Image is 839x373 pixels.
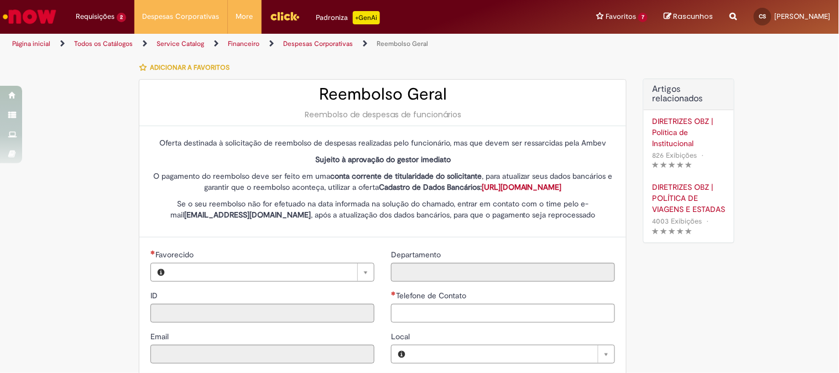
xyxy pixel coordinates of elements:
[330,171,482,181] strong: conta corrente de titularidade do solicitante
[606,11,636,22] span: Favoritos
[775,12,831,21] span: [PERSON_NAME]
[652,85,726,104] h3: Artigos relacionados
[377,39,428,48] a: Reembolso Geral
[8,34,551,54] ul: Trilhas de página
[283,39,353,48] a: Despesas Corporativas
[391,291,396,296] span: Obrigatório Preenchido
[150,345,374,364] input: Email
[759,13,767,20] span: CS
[379,182,562,192] strong: Cadastro de Dados Bancários:
[315,154,451,164] strong: Sujeito à aprovação do gestor imediato
[150,170,615,193] p: O pagamento do reembolso deve ser feito em uma , para atualizar seus dados bancários e garantir q...
[157,39,204,48] a: Service Catalog
[392,345,411,363] button: Local, Visualizar este registro
[143,11,220,22] span: Despesas Corporativas
[150,198,615,220] p: Se o seu reembolso não for efetuado na data informada na solução do chamado, entrar em contato co...
[704,214,711,229] span: •
[652,151,697,160] span: 826 Exibições
[151,263,171,281] button: Favorecido, Visualizar este registro
[228,39,259,48] a: Financeiro
[664,12,713,22] a: Rascunhos
[316,11,380,24] div: Padroniza
[391,263,615,282] input: Departamento
[411,345,614,363] a: Limpar campo Local
[652,216,702,226] span: 4003 Exibições
[12,39,50,48] a: Página inicial
[150,331,171,341] span: Somente leitura - Email
[155,250,196,260] span: Necessários - Favorecido
[150,137,615,148] p: Oferta destinada à solicitação de reembolso de despesas realizadas pelo funcionário, mas que deve...
[391,249,443,260] label: Somente leitura - Departamento
[638,13,648,22] span: 7
[482,182,562,192] a: [URL][DOMAIN_NAME]
[652,182,726,215] a: DIRETRIZES OBZ | POLÍTICA DE VIAGENS E ESTADAS
[396,291,468,301] span: Telefone de Contato
[391,304,615,323] input: Telefone de Contato
[117,13,126,22] span: 2
[184,210,311,220] strong: [EMAIL_ADDRESS][DOMAIN_NAME]
[150,109,615,120] div: Reembolso de despesas de funcionários
[353,11,380,24] p: +GenAi
[391,331,412,341] span: Local
[652,116,726,149] a: DIRETRIZES OBZ | Política de Institucional
[74,39,133,48] a: Todos os Catálogos
[171,263,374,281] a: Limpar campo Favorecido
[1,6,58,28] img: ServiceNow
[391,250,443,260] span: Somente leitura - Departamento
[76,11,114,22] span: Requisições
[270,8,300,24] img: click_logo_yellow_360x200.png
[150,290,160,301] label: Somente leitura - ID
[150,331,171,342] label: Somente leitura - Email
[150,85,615,103] h2: Reembolso Geral
[150,63,230,72] span: Adicionar a Favoritos
[674,11,713,22] span: Rascunhos
[139,56,236,79] button: Adicionar a Favoritos
[150,291,160,301] span: Somente leitura - ID
[236,11,253,22] span: More
[699,148,706,163] span: •
[150,304,374,323] input: ID
[150,250,155,255] span: Necessários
